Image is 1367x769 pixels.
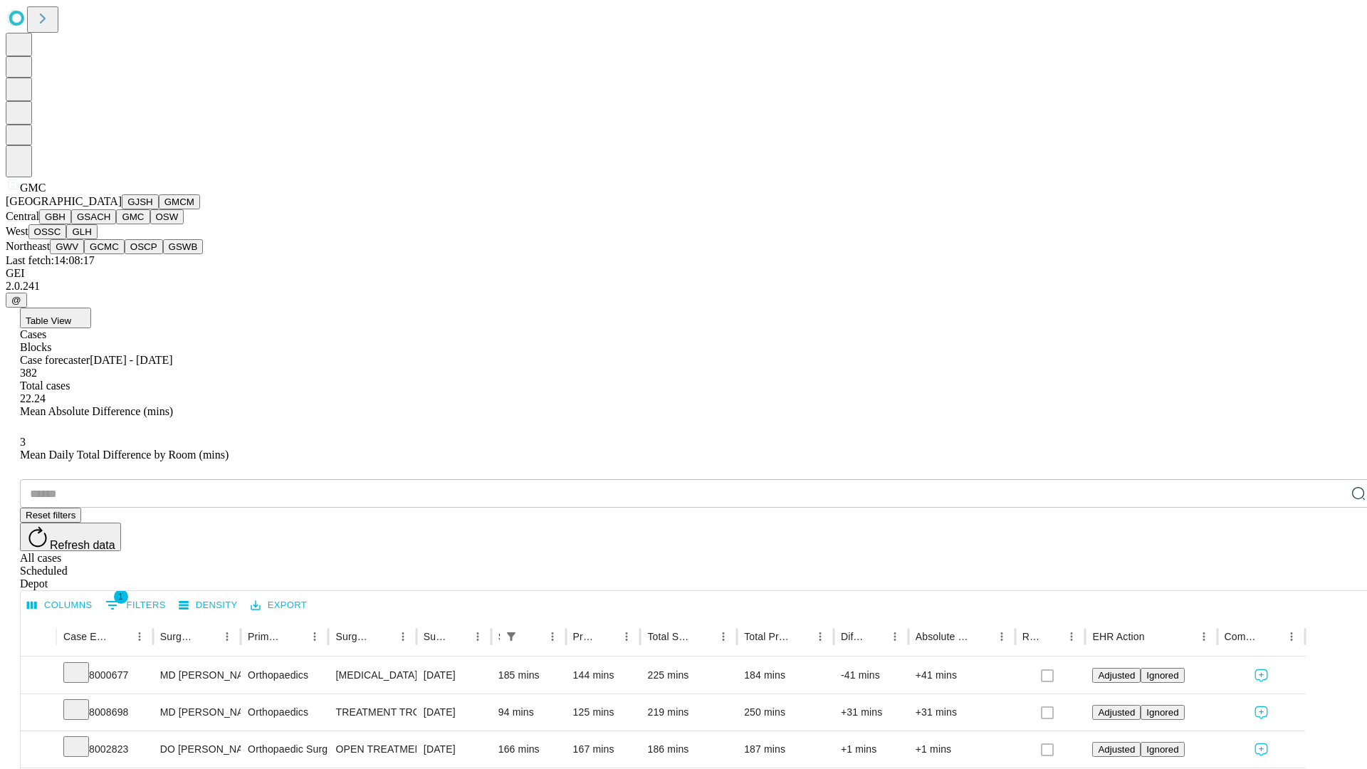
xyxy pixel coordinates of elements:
[647,631,692,642] div: Total Scheduled Duration
[110,627,130,647] button: Sort
[1022,631,1041,642] div: Resolved in EHR
[1042,627,1062,647] button: Sort
[6,225,28,237] span: West
[744,731,827,768] div: 187 mins
[573,731,634,768] div: 167 mins
[373,627,393,647] button: Sort
[647,694,730,731] div: 219 mins
[20,508,81,523] button: Reset filters
[841,731,901,768] div: +1 mins
[6,254,95,266] span: Last fetch: 14:08:17
[159,194,200,209] button: GMCM
[501,627,521,647] button: Show filters
[116,209,150,224] button: GMC
[6,240,50,252] span: Northeast
[20,436,26,448] span: 3
[130,627,150,647] button: Menu
[1092,668,1141,683] button: Adjusted
[393,627,413,647] button: Menu
[6,267,1361,280] div: GEI
[1262,627,1282,647] button: Sort
[1062,627,1081,647] button: Menu
[28,224,67,239] button: OSSC
[20,367,37,379] span: 382
[617,627,637,647] button: Menu
[498,694,559,731] div: 94 mins
[23,595,96,617] button: Select columns
[523,627,543,647] button: Sort
[1141,705,1184,720] button: Ignored
[84,239,125,254] button: GCMC
[647,731,730,768] div: 186 mins
[20,308,91,328] button: Table View
[248,657,321,694] div: Orthopaedics
[63,694,146,731] div: 8008698
[20,380,70,392] span: Total cases
[424,657,484,694] div: [DATE]
[71,209,116,224] button: GSACH
[424,631,446,642] div: Surgery Date
[150,209,184,224] button: OSW
[305,627,325,647] button: Menu
[175,595,241,617] button: Density
[916,694,1008,731] div: +31 mins
[217,627,237,647] button: Menu
[160,657,234,694] div: MD [PERSON_NAME] A Md
[424,731,484,768] div: [DATE]
[335,731,409,768] div: OPEN TREATMENT PROXIMAL [MEDICAL_DATA] BICONDYLAR
[1092,631,1144,642] div: EHR Action
[114,590,128,604] span: 1
[163,239,204,254] button: GSWB
[1194,627,1214,647] button: Menu
[744,694,827,731] div: 250 mins
[20,354,90,366] span: Case forecaster
[1098,707,1135,718] span: Adjusted
[125,239,163,254] button: OSCP
[424,694,484,731] div: [DATE]
[693,627,713,647] button: Sort
[1146,744,1178,755] span: Ignored
[865,627,885,647] button: Sort
[573,694,634,731] div: 125 mins
[160,631,196,642] div: Surgeon Name
[810,627,830,647] button: Menu
[39,209,71,224] button: GBH
[335,694,409,731] div: TREATMENT TROCHANTERIC [MEDICAL_DATA] FRACTURE INTERMEDULLARY ROD
[1098,744,1135,755] span: Adjusted
[197,627,217,647] button: Sort
[28,701,49,726] button: Expand
[501,627,521,647] div: 1 active filter
[647,657,730,694] div: 225 mins
[790,627,810,647] button: Sort
[28,664,49,689] button: Expand
[63,631,108,642] div: Case Epic Id
[63,731,146,768] div: 8002823
[335,657,409,694] div: [MEDICAL_DATA] DECOMPRESSION SPINAL CORD POSTERIOR THORACIC
[498,631,500,642] div: Scheduled In Room Duration
[448,627,468,647] button: Sort
[1098,670,1135,681] span: Adjusted
[841,694,901,731] div: +31 mins
[1146,707,1178,718] span: Ignored
[1141,668,1184,683] button: Ignored
[992,627,1012,647] button: Menu
[916,731,1008,768] div: +1 mins
[11,295,21,305] span: @
[841,631,864,642] div: Difference
[90,354,172,366] span: [DATE] - [DATE]
[50,239,84,254] button: GWV
[1092,742,1141,757] button: Adjusted
[1141,742,1184,757] button: Ignored
[6,280,1361,293] div: 2.0.241
[122,194,159,209] button: GJSH
[468,627,488,647] button: Menu
[916,631,970,642] div: Absolute Difference
[885,627,905,647] button: Menu
[6,195,122,207] span: [GEOGRAPHIC_DATA]
[597,627,617,647] button: Sort
[28,738,49,763] button: Expand
[160,694,234,731] div: MD [PERSON_NAME] [PERSON_NAME] Md
[1146,627,1166,647] button: Sort
[335,631,371,642] div: Surgery Name
[744,657,827,694] div: 184 mins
